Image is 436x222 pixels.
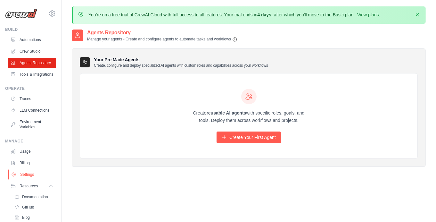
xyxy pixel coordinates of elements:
[8,146,56,157] a: Usage
[87,29,237,37] h2: Agents Repository
[8,94,56,104] a: Traces
[20,184,38,189] span: Resources
[5,9,37,18] img: Logo
[5,27,56,32] div: Build
[8,35,56,45] a: Automations
[217,132,281,143] a: Create Your First Agent
[8,46,56,56] a: Crew Studio
[22,194,48,200] span: Documentation
[8,169,57,180] a: Settings
[8,69,56,80] a: Tools & Integrations
[8,158,56,168] a: Billing
[206,110,246,115] strong: reusable AI agents
[12,213,56,222] a: Blog
[5,86,56,91] div: Operate
[8,105,56,115] a: LLM Connections
[8,58,56,68] a: Agents Repository
[12,192,56,201] a: Documentation
[357,12,379,17] a: View plans
[94,63,268,68] p: Create, configure and deploy specialized AI agents with custom roles and capabilities across your...
[257,12,271,17] strong: 4 days
[22,205,34,210] span: GitHub
[87,37,237,42] p: Manage your agents - Create and configure agents to automate tasks and workflows
[94,56,268,68] h3: Your Pre Made Agents
[22,215,30,220] span: Blog
[187,109,310,124] p: Create with specific roles, goals, and tools. Deploy them across workflows and projects.
[88,12,380,18] p: You're on a free trial of CrewAI Cloud with full access to all features. Your trial ends in , aft...
[8,181,56,191] button: Resources
[8,117,56,132] a: Environment Variables
[5,139,56,144] div: Manage
[12,203,56,212] a: GitHub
